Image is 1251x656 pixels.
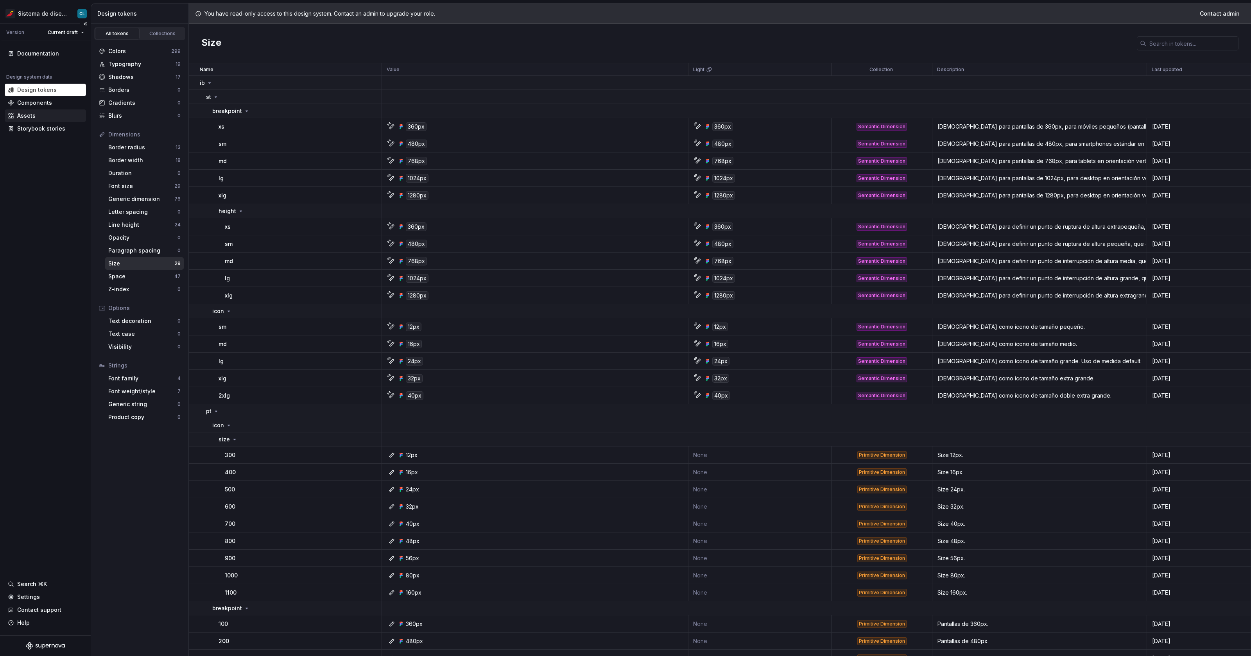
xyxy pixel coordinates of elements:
[933,554,1146,562] div: Size 56px.
[933,174,1146,182] div: [DEMOGRAPHIC_DATA] para pantallas de 1024px, para desktop en orientación vertical y dispositivos ...
[225,572,238,579] p: 1000
[219,157,227,165] p: md
[176,61,181,67] div: 19
[219,323,226,331] p: sm
[933,503,1146,511] div: Size 32px.
[105,141,184,154] a: Border radius13
[108,131,181,138] div: Dimensions
[1147,486,1250,493] div: [DATE]
[933,223,1146,231] div: [DEMOGRAPHIC_DATA] para definir un punto de ruptura de altura extrapequeña, que es la altura míni...
[108,285,177,293] div: Z-index
[219,357,224,365] p: lg
[96,45,184,57] a: Colors299
[105,231,184,244] a: Opacity0
[933,323,1146,331] div: [DEMOGRAPHIC_DATA] como ícono de tamaño pequeño.
[96,97,184,109] a: Gradients0
[1147,274,1250,282] div: [DATE]
[406,503,419,511] div: 32px
[712,240,733,248] div: 480px
[26,642,65,650] a: Supernova Logo
[177,286,181,292] div: 0
[225,451,235,459] p: 300
[108,330,177,338] div: Text case
[225,257,233,265] p: md
[105,154,184,167] a: Border width18
[5,109,86,122] a: Assets
[225,503,235,511] p: 600
[933,468,1146,476] div: Size 16px.
[174,183,181,189] div: 29
[406,122,427,131] div: 360px
[17,86,57,94] div: Design tokens
[219,340,227,348] p: md
[933,589,1146,597] div: Size 160px.
[17,619,30,627] div: Help
[857,637,907,645] div: Primitive Dimension
[1152,66,1182,73] p: Last updated
[688,498,832,515] td: None
[17,580,47,588] div: Search ⌘K
[1147,554,1250,562] div: [DATE]
[712,323,728,331] div: 12px
[17,112,36,120] div: Assets
[177,170,181,176] div: 0
[212,604,242,612] p: breakpoint
[933,274,1146,282] div: [DEMOGRAPHIC_DATA] para definir un punto de interrupción de altura grande, que es la altura mínim...
[108,169,177,177] div: Duration
[1147,240,1250,248] div: [DATE]
[105,257,184,270] a: Size29
[5,604,86,616] button: Contact support
[225,554,235,562] p: 900
[44,27,88,38] button: Current draft
[212,421,224,429] p: icon
[857,468,907,476] div: Primitive Dimension
[1147,589,1250,597] div: [DATE]
[177,87,181,93] div: 0
[406,589,421,597] div: 160px
[219,140,226,148] p: sm
[857,274,907,282] div: Semantic Dimension
[1147,292,1250,299] div: [DATE]
[933,292,1146,299] div: [DEMOGRAPHIC_DATA] para definir un punto de interrupción de altura extragrande, que es la altura ...
[206,93,211,101] p: st
[406,572,419,579] div: 80px
[105,398,184,410] a: Generic string0
[17,125,65,133] div: Storybook stories
[108,400,177,408] div: Generic string
[108,387,177,395] div: Font weight/style
[219,637,229,645] p: 200
[712,122,733,131] div: 360px
[857,257,907,265] div: Semantic Dimension
[406,191,428,200] div: 1280px
[1147,537,1250,545] div: [DATE]
[225,520,235,528] p: 700
[406,486,419,493] div: 24px
[108,272,174,280] div: Space
[96,71,184,83] a: Shadows17
[406,554,419,562] div: 56px
[1147,392,1250,400] div: [DATE]
[933,257,1146,265] div: [DEMOGRAPHIC_DATA] para definir un punto de interrupción de altura media, que es la altura mínima...
[225,468,236,476] p: 400
[212,307,224,315] p: icon
[688,464,832,481] td: None
[857,572,907,579] div: Primitive Dimension
[225,223,231,231] p: xs
[176,144,181,151] div: 13
[688,532,832,550] td: None
[18,10,68,18] div: Sistema de diseño Iberia
[933,240,1146,248] div: [DEMOGRAPHIC_DATA] para definir un punto de ruptura de altura pequeña, que es la altura mínima a ...
[201,36,221,50] h2: Size
[1195,7,1245,21] a: Contact admin
[171,48,181,54] div: 299
[406,357,423,366] div: 24px
[857,357,907,365] div: Semantic Dimension
[406,637,423,645] div: 480px
[857,323,907,331] div: Semantic Dimension
[219,620,228,628] p: 100
[857,554,907,562] div: Primitive Dimension
[406,468,418,476] div: 16px
[105,341,184,353] a: Visibility0
[933,451,1146,459] div: Size 12px.
[5,84,86,96] a: Design tokens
